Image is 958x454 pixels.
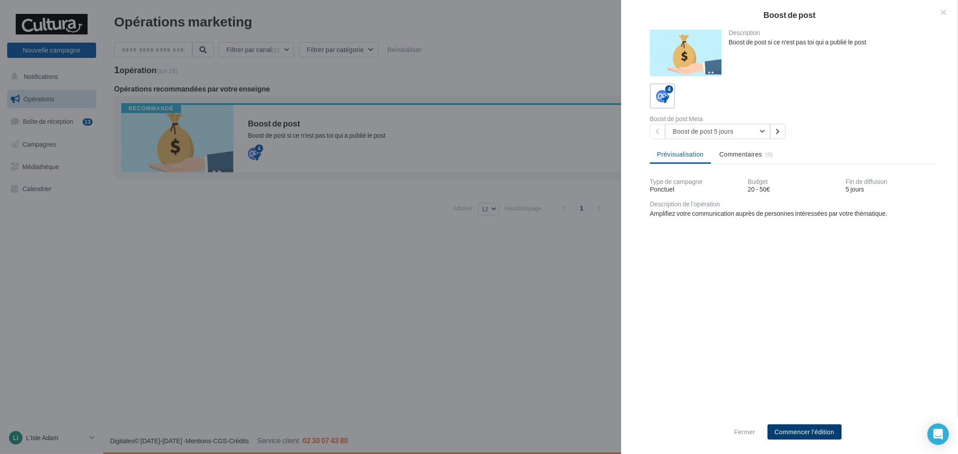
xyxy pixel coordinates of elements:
[729,38,930,47] div: Boost de post si ce n'est pas toi qui a publié le post
[720,150,762,159] span: Commentaires
[748,179,839,185] div: Budget
[748,185,839,194] div: 20 - 50€
[650,209,936,218] div: Amplifiez votre communication auprès de personnes intéressées par votre thématique.
[927,423,949,445] div: Open Intercom Messenger
[730,427,759,437] button: Fermer
[846,179,936,185] div: Fin de diffusion
[768,424,842,440] button: Commencer l'édition
[729,30,930,36] div: Description
[636,11,944,19] div: Boost de post
[846,185,936,194] div: 5 jours
[665,85,673,93] div: 4
[650,179,741,185] div: Type de campagne
[650,201,936,207] div: Description de l’opération
[765,151,773,158] span: (0)
[665,124,770,139] button: Boost de post 5 jours
[650,116,790,122] div: Boost de post Meta
[650,185,741,194] div: Ponctuel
